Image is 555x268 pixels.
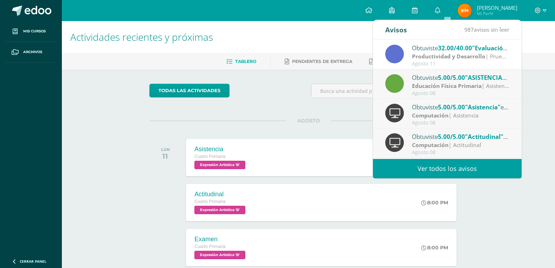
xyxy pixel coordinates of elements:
[477,11,517,17] span: Mi Perfil
[412,82,482,90] strong: Educación Física Primaria
[20,259,46,264] span: Cerrar panel
[70,30,213,44] span: Actividades recientes y próximas
[194,244,225,249] span: Cuarto Primaria
[464,26,474,33] span: 987
[412,120,510,126] div: Agosto 08
[412,141,448,149] strong: Computación
[458,4,472,18] img: 8ec3b141970746fc06ab4975391ef864.png
[194,161,245,169] span: Expresión Artística 'B'
[412,149,510,155] div: Agosto 08
[286,117,331,124] span: AGOSTO
[6,42,56,63] a: Archivos
[412,141,510,149] div: | Actitudinal
[412,61,510,67] div: Agosto 11
[149,84,230,97] a: todas las Actividades
[23,28,46,34] span: Mis cursos
[412,132,510,141] div: Obtuviste en
[438,133,465,141] span: 5.00/5.00
[412,52,485,60] strong: Productividad y Desarrollo
[194,206,245,214] span: Expresión Artística 'B'
[438,44,472,52] span: 32.00/40.00
[194,251,245,259] span: Expresión Artística 'B'
[369,56,408,67] a: Entregadas
[373,159,522,178] a: Ver todos los avisos
[285,56,352,67] a: Pendientes de entrega
[6,21,56,42] a: Mis cursos
[465,103,501,111] span: "Asistencia"
[235,59,256,64] span: Tablero
[412,102,510,111] div: Obtuviste en
[23,49,42,55] span: Archivos
[385,20,407,39] div: Avisos
[226,56,256,67] a: Tablero
[194,199,225,204] span: Cuarto Primaria
[412,43,510,52] div: Obtuviste en
[412,52,510,60] div: | Prueba Objetiva
[438,103,465,111] span: 5.00/5.00
[194,191,247,198] div: Actitudinal
[465,133,508,141] span: "Actitudinal"
[311,84,467,98] input: Busca una actividad próxima aquí...
[465,74,507,82] span: "ASISTENCIA"
[438,74,465,82] span: 5.00/5.00
[421,244,448,251] div: 8:00 PM
[477,4,517,11] span: [PERSON_NAME]
[412,90,510,96] div: Agosto 08
[194,154,225,159] span: Cuarto Primaria
[161,152,170,160] div: 11
[472,44,541,52] span: "Evaluación de Unidad"
[412,73,510,82] div: Obtuviste en
[161,147,170,152] div: LUN
[421,199,448,206] div: 8:00 PM
[194,236,247,243] div: Examen
[412,82,510,90] div: | Asistencia
[194,146,247,153] div: Asistencia
[412,111,510,120] div: | Asistencia
[412,111,448,119] strong: Computación
[292,59,352,64] span: Pendientes de entrega
[464,26,509,33] span: avisos sin leer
